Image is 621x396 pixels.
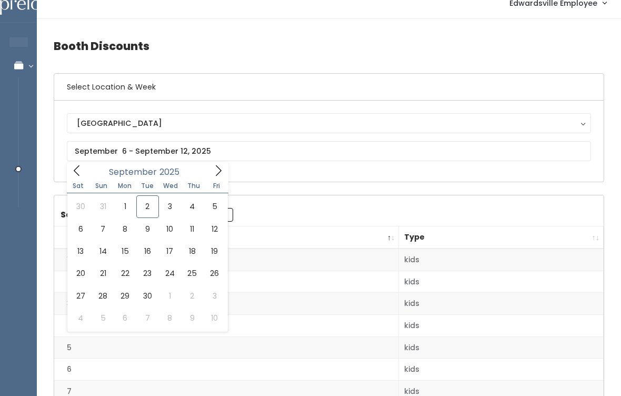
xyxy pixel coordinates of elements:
[54,271,399,293] td: 2
[67,141,591,161] input: September 6 - September 12, 2025
[54,74,604,101] h6: Select Location & Week
[92,218,114,240] span: September 7, 2025
[136,195,158,217] span: September 2, 2025
[159,218,181,240] span: September 10, 2025
[109,168,157,176] span: September
[157,165,188,179] input: Year
[92,285,114,307] span: September 28, 2025
[92,262,114,284] span: September 21, 2025
[181,218,203,240] span: September 11, 2025
[92,307,114,329] span: October 5, 2025
[54,315,399,337] td: 4
[69,240,92,262] span: September 13, 2025
[114,218,136,240] span: September 8, 2025
[203,195,225,217] span: September 5, 2025
[205,183,228,189] span: Fri
[399,293,604,315] td: kids
[181,195,203,217] span: September 4, 2025
[399,336,604,359] td: kids
[203,307,225,329] span: October 10, 2025
[69,195,92,217] span: August 30, 2025
[136,240,158,262] span: September 16, 2025
[203,240,225,262] span: September 19, 2025
[54,336,399,359] td: 5
[399,271,604,293] td: kids
[399,315,604,337] td: kids
[203,285,225,307] span: October 3, 2025
[77,117,581,129] div: [GEOGRAPHIC_DATA]
[159,240,181,262] span: September 17, 2025
[136,307,158,329] span: October 7, 2025
[54,293,399,315] td: 3
[136,183,159,189] span: Tue
[203,262,225,284] span: September 26, 2025
[114,285,136,307] span: September 29, 2025
[113,183,136,189] span: Mon
[136,262,158,284] span: September 23, 2025
[61,208,233,222] label: Search:
[69,218,92,240] span: September 6, 2025
[181,307,203,329] span: October 9, 2025
[399,249,604,271] td: kids
[159,262,181,284] span: September 24, 2025
[159,307,181,329] span: October 8, 2025
[181,240,203,262] span: September 18, 2025
[54,359,399,381] td: 6
[136,285,158,307] span: September 30, 2025
[182,183,205,189] span: Thu
[54,249,399,271] td: 1
[399,359,604,381] td: kids
[181,285,203,307] span: October 2, 2025
[69,262,92,284] span: September 20, 2025
[69,285,92,307] span: September 27, 2025
[54,226,399,249] th: Booth Number: activate to sort column descending
[69,307,92,329] span: October 4, 2025
[114,262,136,284] span: September 22, 2025
[181,262,203,284] span: September 25, 2025
[159,285,181,307] span: October 1, 2025
[159,195,181,217] span: September 3, 2025
[159,183,182,189] span: Wed
[399,226,604,249] th: Type: activate to sort column ascending
[67,183,90,189] span: Sat
[67,113,591,133] button: [GEOGRAPHIC_DATA]
[92,195,114,217] span: August 31, 2025
[114,307,136,329] span: October 6, 2025
[92,240,114,262] span: September 14, 2025
[203,218,225,240] span: September 12, 2025
[90,183,113,189] span: Sun
[54,32,604,61] h4: Booth Discounts
[136,218,158,240] span: September 9, 2025
[114,195,136,217] span: September 1, 2025
[114,240,136,262] span: September 15, 2025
